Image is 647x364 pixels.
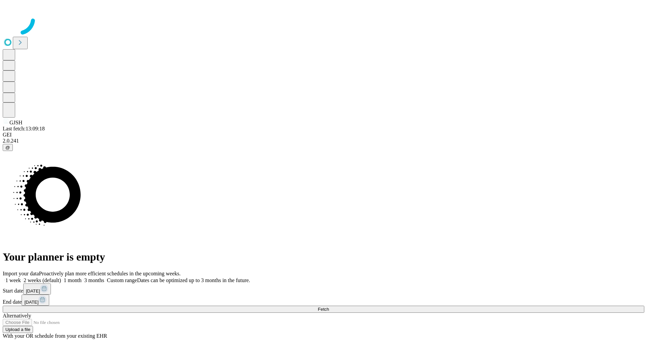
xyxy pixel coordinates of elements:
[22,295,49,306] button: [DATE]
[84,277,104,283] span: 3 months
[3,251,644,263] h1: Your planner is empty
[24,277,61,283] span: 2 weeks (default)
[23,283,51,295] button: [DATE]
[39,271,181,276] span: Proactively plan more efficient schedules in the upcoming weeks.
[137,277,250,283] span: Dates can be optimized up to 3 months in the future.
[3,295,644,306] div: End date
[3,326,33,333] button: Upload a file
[3,313,31,318] span: Alternatively
[64,277,82,283] span: 1 month
[3,283,644,295] div: Start date
[24,300,38,305] span: [DATE]
[3,333,107,339] span: With your OR schedule from your existing EHR
[3,271,39,276] span: Import your data
[3,126,45,131] span: Last fetch: 13:09:18
[9,120,22,125] span: GJSH
[318,307,329,312] span: Fetch
[3,138,644,144] div: 2.0.241
[5,145,10,150] span: @
[3,144,13,151] button: @
[3,132,644,138] div: GEI
[26,289,40,294] span: [DATE]
[3,306,644,313] button: Fetch
[107,277,137,283] span: Custom range
[5,277,21,283] span: 1 week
